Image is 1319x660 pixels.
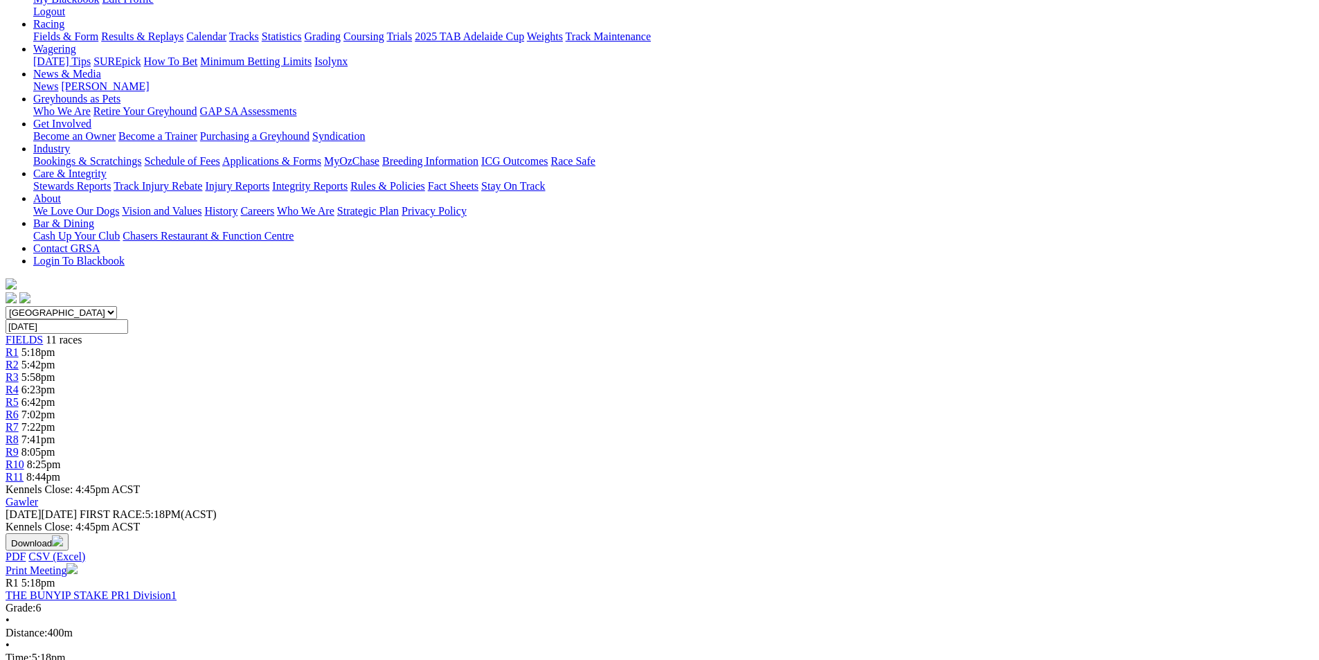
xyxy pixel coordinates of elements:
[33,18,64,30] a: Racing
[186,30,226,42] a: Calendar
[272,180,348,192] a: Integrity Reports
[66,563,78,574] img: printer.svg
[6,602,1313,614] div: 6
[6,446,19,458] span: R9
[305,30,341,42] a: Grading
[33,180,1313,193] div: Care & Integrity
[33,80,58,92] a: News
[481,180,545,192] a: Stay On Track
[33,205,1313,217] div: About
[550,155,595,167] a: Race Safe
[26,471,60,483] span: 8:44pm
[229,30,259,42] a: Tracks
[402,205,467,217] a: Privacy Policy
[33,217,94,229] a: Bar & Dining
[28,551,85,562] a: CSV (Excel)
[6,471,24,483] a: R11
[240,205,274,217] a: Careers
[6,508,42,520] span: [DATE]
[6,614,10,626] span: •
[118,130,197,142] a: Become a Trainer
[222,155,321,167] a: Applications & Forms
[481,155,548,167] a: ICG Outcomes
[6,564,78,576] a: Print Meeting
[6,627,47,639] span: Distance:
[6,551,1313,563] div: Download
[144,155,219,167] a: Schedule of Fees
[33,155,1313,168] div: Industry
[33,180,111,192] a: Stewards Reports
[6,551,26,562] a: PDF
[204,205,237,217] a: History
[33,230,1313,242] div: Bar & Dining
[312,130,365,142] a: Syndication
[6,521,1313,533] div: Kennels Close: 4:45pm ACST
[61,80,149,92] a: [PERSON_NAME]
[6,409,19,420] a: R6
[33,6,65,17] a: Logout
[21,577,55,589] span: 5:18pm
[114,180,202,192] a: Track Injury Rebate
[21,409,55,420] span: 7:02pm
[324,155,379,167] a: MyOzChase
[123,230,294,242] a: Chasers Restaurant & Function Centre
[52,535,63,546] img: download.svg
[33,168,107,179] a: Care & Integrity
[33,242,100,254] a: Contact GRSA
[200,130,309,142] a: Purchasing a Greyhound
[33,105,91,117] a: Who We Are
[6,396,19,408] span: R5
[6,458,24,470] a: R10
[415,30,524,42] a: 2025 TAB Adelaide Cup
[33,80,1313,93] div: News & Media
[382,155,478,167] a: Breeding Information
[6,577,19,589] span: R1
[33,130,1313,143] div: Get Involved
[200,105,297,117] a: GAP SA Assessments
[6,319,128,334] input: Select date
[144,55,198,67] a: How To Bet
[21,384,55,395] span: 6:23pm
[21,434,55,445] span: 7:41pm
[33,43,76,55] a: Wagering
[33,143,70,154] a: Industry
[80,508,145,520] span: FIRST RACE:
[6,371,19,383] a: R3
[21,446,55,458] span: 8:05pm
[33,230,120,242] a: Cash Up Your Club
[33,118,91,130] a: Get Involved
[21,371,55,383] span: 5:58pm
[6,346,19,358] a: R1
[33,55,91,67] a: [DATE] Tips
[6,292,17,303] img: facebook.svg
[386,30,412,42] a: Trials
[21,346,55,358] span: 5:18pm
[33,68,101,80] a: News & Media
[350,180,425,192] a: Rules & Policies
[6,434,19,445] a: R8
[6,627,1313,639] div: 400m
[200,55,312,67] a: Minimum Betting Limits
[6,278,17,289] img: logo-grsa-white.png
[6,421,19,433] a: R7
[6,384,19,395] a: R4
[6,334,43,346] a: FIELDS
[93,55,141,67] a: SUREpick
[33,30,98,42] a: Fields & Form
[205,180,269,192] a: Injury Reports
[337,205,399,217] a: Strategic Plan
[27,458,61,470] span: 8:25pm
[33,205,119,217] a: We Love Our Dogs
[6,359,19,371] a: R2
[566,30,651,42] a: Track Maintenance
[527,30,563,42] a: Weights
